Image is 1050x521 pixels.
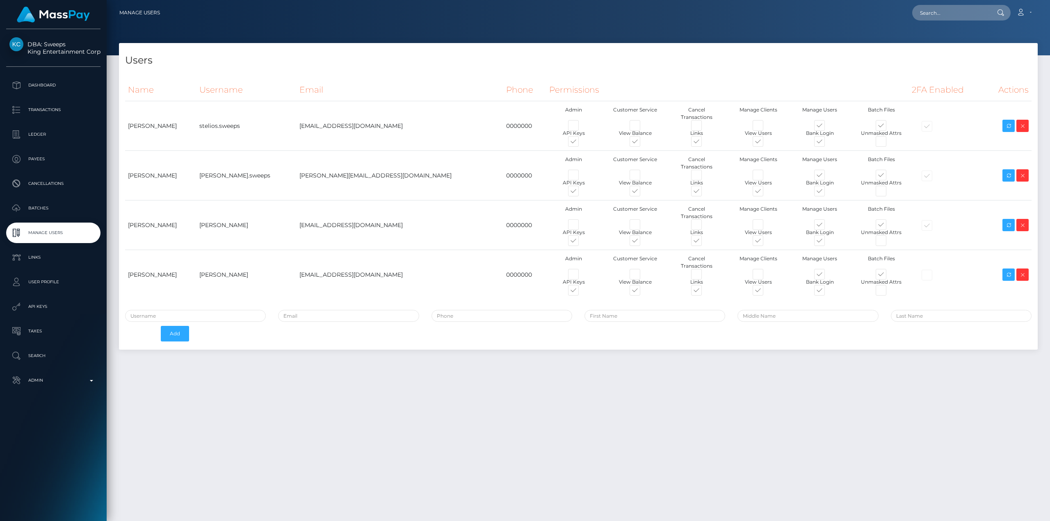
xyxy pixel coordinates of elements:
[6,149,100,169] a: Payees
[728,229,789,236] div: View Users
[6,370,100,391] a: Admin
[6,346,100,366] a: Search
[891,310,1032,322] input: Last Name
[9,227,97,239] p: Manage Users
[605,130,666,137] div: View Balance
[125,151,196,200] td: [PERSON_NAME]
[543,278,605,286] div: API Keys
[666,278,728,286] div: Links
[666,205,728,220] div: Cancel Transactions
[851,179,912,187] div: Unmasked Attrs
[605,106,666,121] div: Customer Service
[6,75,100,96] a: Dashboard
[503,101,546,151] td: 0000000
[503,79,546,101] th: Phone
[196,151,297,200] td: [PERSON_NAME].sweeps
[728,205,789,220] div: Manage Clients
[851,229,912,236] div: Unmasked Attrs
[728,106,789,121] div: Manage Clients
[297,200,503,250] td: [EMAIL_ADDRESS][DOMAIN_NAME]
[789,106,851,121] div: Manage Users
[119,4,160,21] a: Manage Users
[9,251,97,264] p: Links
[789,130,851,137] div: Bank Login
[297,250,503,300] td: [EMAIL_ADDRESS][DOMAIN_NAME]
[543,106,605,121] div: Admin
[666,156,728,171] div: Cancel Transactions
[789,179,851,187] div: Bank Login
[6,247,100,268] a: Links
[297,151,503,200] td: [PERSON_NAME][EMAIL_ADDRESS][DOMAIN_NAME]
[605,205,666,220] div: Customer Service
[728,278,789,286] div: View Users
[196,79,297,101] th: Username
[543,229,605,236] div: API Keys
[605,255,666,270] div: Customer Service
[728,130,789,137] div: View Users
[728,179,789,187] div: View Users
[909,79,984,101] th: 2FA Enabled
[9,202,97,214] p: Batches
[737,310,878,322] input: Middle Name
[9,79,97,91] p: Dashboard
[605,179,666,187] div: View Balance
[196,101,297,151] td: stelios.sweeps
[6,321,100,341] a: Taxes
[297,79,503,101] th: Email
[125,200,196,250] td: [PERSON_NAME]
[503,200,546,250] td: 0000000
[125,79,196,101] th: Name
[728,156,789,171] div: Manage Clients
[605,278,666,286] div: View Balance
[196,250,297,300] td: [PERSON_NAME]
[9,177,97,190] p: Cancellations
[9,153,97,165] p: Payees
[6,296,100,317] a: API Keys
[666,229,728,236] div: Links
[851,278,912,286] div: Unmasked Attrs
[789,278,851,286] div: Bank Login
[125,250,196,300] td: [PERSON_NAME]
[6,223,100,243] a: Manage Users
[9,300,97,313] p: API Keys
[9,325,97,337] p: Taxes
[125,101,196,151] td: [PERSON_NAME]
[17,7,90,23] img: MassPay Logo
[9,374,97,387] p: Admin
[789,205,851,220] div: Manage Users
[9,276,97,288] p: User Profile
[9,37,23,51] img: King Entertainment Corp
[851,130,912,137] div: Unmasked Attrs
[584,310,725,322] input: First Name
[125,53,1032,68] h4: Users
[666,106,728,121] div: Cancel Transactions
[543,205,605,220] div: Admin
[851,156,912,171] div: Batch Files
[503,151,546,200] td: 0000000
[6,198,100,218] a: Batches
[297,101,503,151] td: [EMAIL_ADDRESS][DOMAIN_NAME]
[6,272,100,292] a: User Profile
[6,173,100,194] a: Cancellations
[503,250,546,300] td: 0000000
[605,229,666,236] div: View Balance
[546,79,909,101] th: Permissions
[543,130,605,137] div: API Keys
[543,255,605,270] div: Admin
[6,41,100,55] span: DBA: Sweeps King Entertainment Corp
[666,255,728,270] div: Cancel Transactions
[605,156,666,171] div: Customer Service
[984,79,1032,101] th: Actions
[728,255,789,270] div: Manage Clients
[543,156,605,171] div: Admin
[789,255,851,270] div: Manage Users
[789,156,851,171] div: Manage Users
[851,205,912,220] div: Batch Files
[789,229,851,236] div: Bank Login
[543,179,605,187] div: API Keys
[431,310,572,322] input: Phone
[851,106,912,121] div: Batch Files
[912,5,989,20] input: Search...
[125,310,266,322] input: Username
[851,255,912,270] div: Batch Files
